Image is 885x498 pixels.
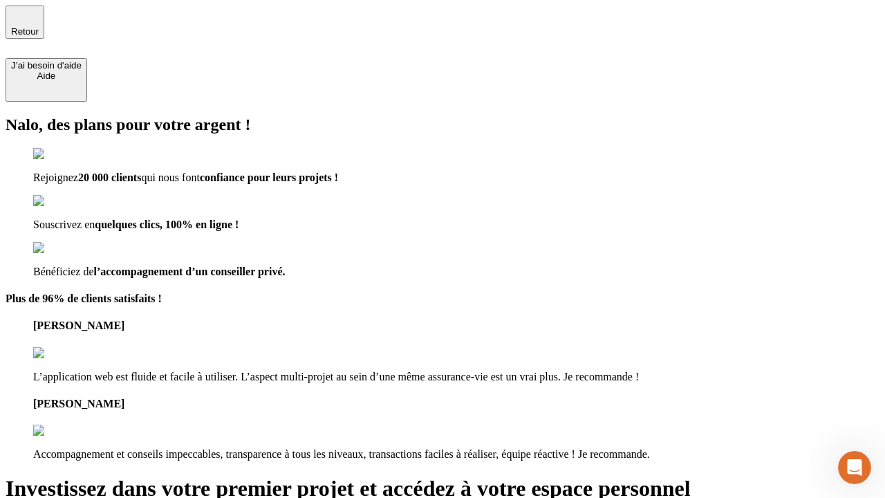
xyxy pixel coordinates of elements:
h2: Nalo, des plans pour votre argent ! [6,116,879,134]
h4: Plus de 96% de clients satisfaits ! [6,293,879,305]
div: J’ai besoin d'aide [11,60,82,71]
span: quelques clics, 100% en ligne ! [95,219,239,230]
img: reviews stars [33,347,102,360]
img: checkmark [33,148,93,160]
h4: [PERSON_NAME] [33,320,879,332]
h4: [PERSON_NAME] [33,398,879,410]
img: checkmark [33,242,93,255]
span: confiance pour leurs projets ! [200,172,338,183]
span: Retour [11,26,39,37]
button: J’ai besoin d'aideAide [6,58,87,102]
button: Retour [6,6,44,39]
span: Bénéficiez de [33,266,94,277]
img: checkmark [33,195,93,207]
span: Rejoignez [33,172,78,183]
span: 20 000 clients [78,172,142,183]
p: Accompagnement et conseils impeccables, transparence à tous les niveaux, transactions faciles à r... [33,448,879,461]
img: reviews stars [33,425,102,437]
div: Aide [11,71,82,81]
span: qui nous font [141,172,199,183]
span: Souscrivez en [33,219,95,230]
iframe: Intercom live chat [838,451,871,484]
p: L’application web est fluide et facile à utiliser. L’aspect multi-projet au sein d’une même assur... [33,371,879,383]
span: l’accompagnement d’un conseiller privé. [94,266,286,277]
